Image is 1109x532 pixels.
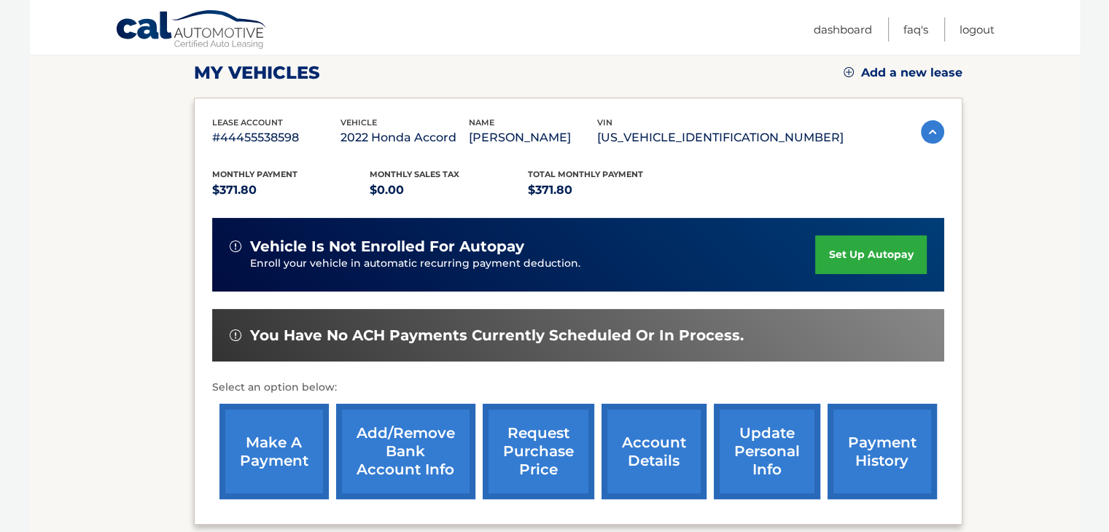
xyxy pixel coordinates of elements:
[528,180,686,200] p: $371.80
[212,128,341,148] p: #44455538598
[115,9,268,52] a: Cal Automotive
[597,128,844,148] p: [US_VEHICLE_IDENTIFICATION_NUMBER]
[250,326,744,345] span: You have no ACH payments currently scheduled or in process.
[194,62,320,84] h2: my vehicles
[341,128,469,148] p: 2022 Honda Accord
[844,66,962,80] a: Add a new lease
[469,128,597,148] p: [PERSON_NAME]
[370,169,459,179] span: Monthly sales Tax
[602,404,707,499] a: account details
[903,17,928,42] a: FAQ's
[815,235,926,274] a: set up autopay
[219,404,329,499] a: make a payment
[597,117,612,128] span: vin
[483,404,594,499] a: request purchase price
[212,180,370,200] p: $371.80
[250,256,816,272] p: Enroll your vehicle in automatic recurring payment deduction.
[960,17,995,42] a: Logout
[844,67,854,77] img: add.svg
[921,120,944,144] img: accordion-active.svg
[250,238,524,256] span: vehicle is not enrolled for autopay
[336,404,475,499] a: Add/Remove bank account info
[370,180,528,200] p: $0.00
[828,404,937,499] a: payment history
[814,17,872,42] a: Dashboard
[341,117,377,128] span: vehicle
[230,329,241,341] img: alert-white.svg
[714,404,820,499] a: update personal info
[212,169,297,179] span: Monthly Payment
[212,117,283,128] span: lease account
[212,379,944,396] p: Select an option below:
[230,240,241,252] img: alert-white.svg
[469,117,494,128] span: name
[528,169,643,179] span: Total Monthly Payment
